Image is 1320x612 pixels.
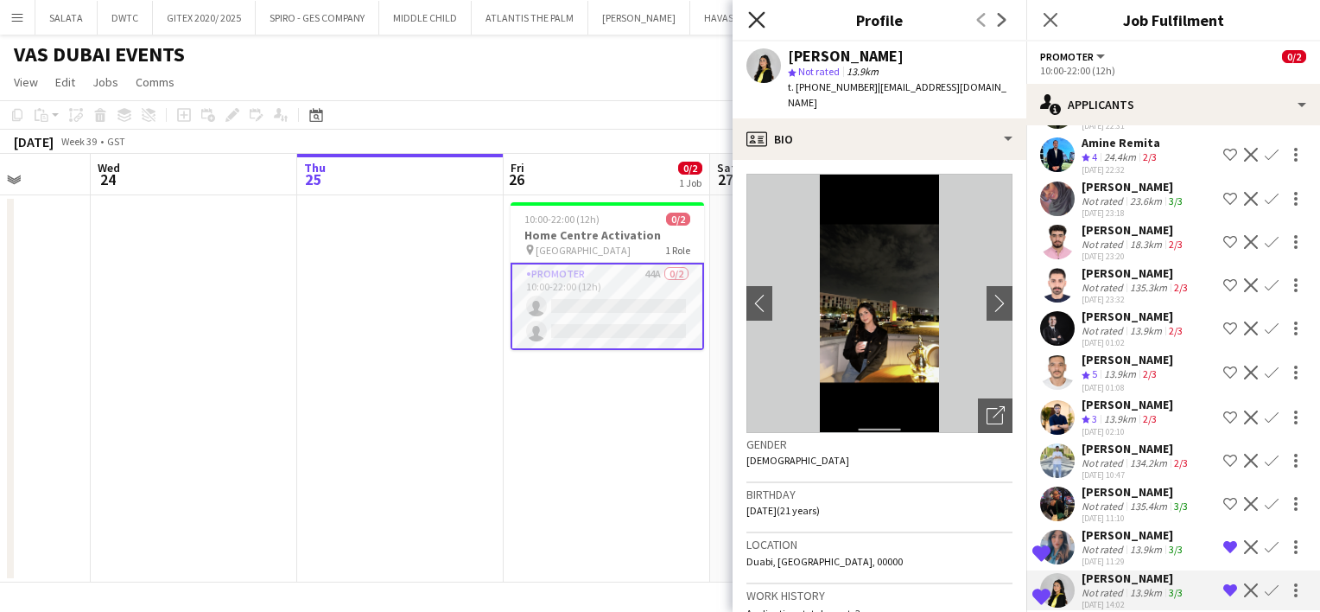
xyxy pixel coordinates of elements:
[1126,586,1165,599] div: 13.9km
[746,537,1012,552] h3: Location
[1082,281,1126,294] div: Not rated
[1082,586,1126,599] div: Not rated
[57,135,100,148] span: Week 39
[1082,441,1191,456] div: [PERSON_NAME]
[1082,527,1186,543] div: [PERSON_NAME]
[1143,412,1157,425] app-skills-label: 2/3
[1082,469,1191,481] div: [DATE] 10:47
[1040,50,1107,63] button: Promoter
[746,174,1012,433] img: Crew avatar or photo
[978,398,1012,433] div: Open photos pop-in
[129,71,181,93] a: Comms
[1174,500,1188,513] app-skills-label: 3/3
[1092,150,1097,163] span: 4
[511,202,704,350] div: 10:00-22:00 (12h)0/2Home Centre Activation [GEOGRAPHIC_DATA]1 RolePromoter44A0/210:00-22:00 (12h)
[35,1,98,35] button: SALATA
[733,118,1026,160] div: Bio
[690,1,897,35] button: HAVAS WORLDWIDE MIDDLE EAST FZ LLC
[95,169,120,189] span: 24
[1174,456,1188,469] app-skills-label: 2/3
[1082,513,1191,524] div: [DATE] 11:10
[55,74,75,90] span: Edit
[379,1,472,35] button: MIDDLE CHILD
[511,227,704,243] h3: Home Centre Activation
[1082,352,1173,367] div: [PERSON_NAME]
[14,74,38,90] span: View
[1082,599,1186,610] div: [DATE] 14:02
[1174,281,1188,294] app-skills-label: 2/3
[301,169,326,189] span: 25
[1082,571,1186,586] div: [PERSON_NAME]
[1082,164,1160,175] div: [DATE] 22:32
[1082,194,1126,207] div: Not rated
[746,555,903,568] span: Duabi, [GEOGRAPHIC_DATA], 00000
[1126,500,1171,513] div: 135.4km
[14,133,54,150] div: [DATE]
[1143,150,1157,163] app-skills-label: 2/3
[98,1,153,35] button: DWTC
[1082,222,1186,238] div: [PERSON_NAME]
[679,176,701,189] div: 1 Job
[1101,150,1139,165] div: 24.4km
[788,80,878,93] span: t. [PHONE_NUMBER]
[1040,64,1306,77] div: 10:00-22:00 (12h)
[1169,238,1183,251] app-skills-label: 2/3
[717,160,736,175] span: Sat
[746,504,820,517] span: [DATE] (21 years)
[1082,324,1126,337] div: Not rated
[1026,9,1320,31] h3: Job Fulfilment
[1169,543,1183,556] app-skills-label: 3/3
[788,80,1006,109] span: | [EMAIL_ADDRESS][DOMAIN_NAME]
[511,263,704,350] app-card-role: Promoter44A0/210:00-22:00 (12h)
[536,244,631,257] span: [GEOGRAPHIC_DATA]
[98,160,120,175] span: Wed
[1082,309,1186,324] div: [PERSON_NAME]
[1143,367,1157,380] app-skills-label: 2/3
[1082,456,1126,469] div: Not rated
[86,71,125,93] a: Jobs
[746,487,1012,502] h3: Birthday
[1082,426,1173,437] div: [DATE] 02:10
[1169,324,1183,337] app-skills-label: 2/3
[746,588,1012,603] h3: Work history
[48,71,82,93] a: Edit
[1082,543,1126,556] div: Not rated
[678,162,702,175] span: 0/2
[1026,84,1320,125] div: Applicants
[843,65,882,78] span: 13.9km
[746,454,849,467] span: [DEMOGRAPHIC_DATA]
[733,9,1026,31] h3: Profile
[1126,543,1165,556] div: 13.9km
[472,1,588,35] button: ATLANTIS THE PALM
[1126,238,1165,251] div: 18.3km
[1040,50,1094,63] span: Promoter
[1082,382,1173,393] div: [DATE] 01:08
[746,437,1012,452] h3: Gender
[136,74,175,90] span: Comms
[1101,412,1139,427] div: 13.9km
[1101,367,1139,382] div: 13.9km
[788,48,904,64] div: [PERSON_NAME]
[1082,500,1126,513] div: Not rated
[798,65,840,78] span: Not rated
[153,1,256,35] button: GITEX 2020/ 2025
[508,169,524,189] span: 26
[304,160,326,175] span: Thu
[1126,281,1171,294] div: 135.3km
[511,160,524,175] span: Fri
[524,213,600,226] span: 10:00-22:00 (12h)
[1092,367,1097,380] span: 5
[1082,251,1186,262] div: [DATE] 23:20
[1082,337,1186,348] div: [DATE] 01:02
[1082,207,1186,219] div: [DATE] 23:18
[1082,556,1186,567] div: [DATE] 11:29
[14,41,185,67] h1: VAS DUBAI EVENTS
[107,135,125,148] div: GST
[1082,265,1191,281] div: [PERSON_NAME]
[1169,194,1183,207] app-skills-label: 3/3
[1126,194,1165,207] div: 23.6km
[666,213,690,226] span: 0/2
[588,1,690,35] button: [PERSON_NAME]
[1082,484,1191,500] div: [PERSON_NAME]
[1282,50,1306,63] span: 0/2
